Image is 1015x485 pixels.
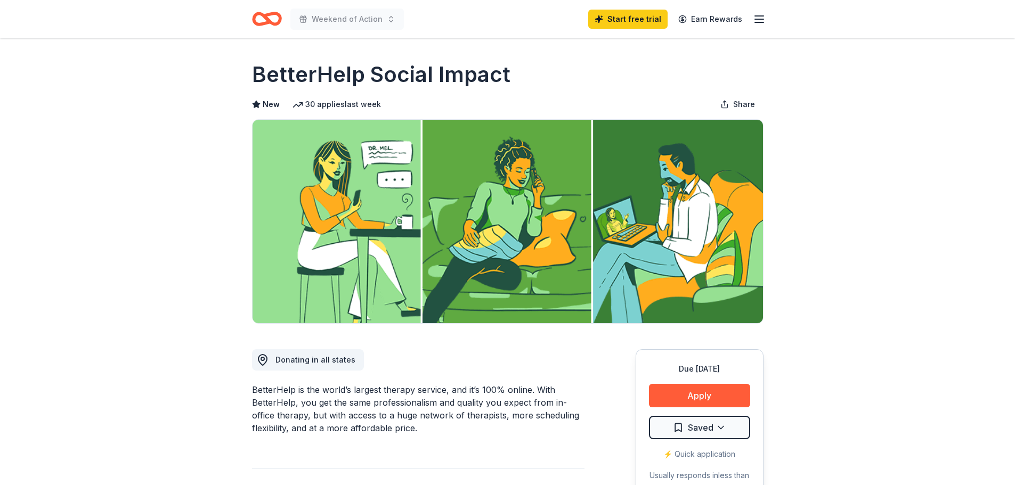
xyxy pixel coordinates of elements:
h1: BetterHelp Social Impact [252,60,510,89]
a: Start free trial [588,10,668,29]
div: ⚡️ Quick application [649,448,750,461]
img: Image for BetterHelp Social Impact [253,120,763,323]
button: Weekend of Action [290,9,404,30]
span: Share [733,98,755,111]
span: Weekend of Action [312,13,383,26]
div: Due [DATE] [649,363,750,375]
span: Donating in all states [275,355,355,364]
button: Share [712,94,764,115]
span: Saved [688,421,713,434]
button: Saved [649,416,750,439]
a: Earn Rewards [672,10,749,29]
button: Apply [649,384,750,407]
div: 30 applies last week [293,98,381,111]
span: New [263,98,280,111]
a: Home [252,6,282,31]
div: BetterHelp is the world’s largest therapy service, and it’s 100% online. With BetterHelp, you get... [252,383,584,434]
